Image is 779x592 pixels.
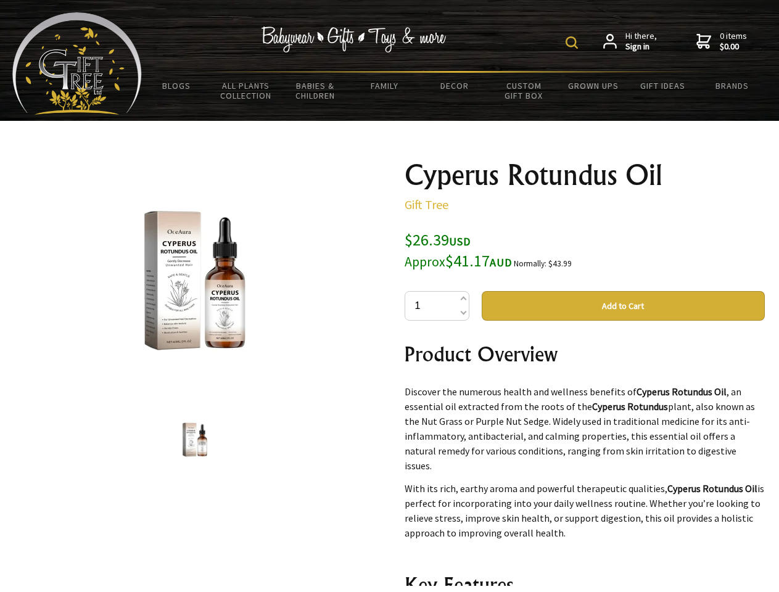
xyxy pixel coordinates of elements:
[696,31,747,52] a: 0 items$0.00
[637,385,727,398] strong: Cyperus Rotundus Oil
[449,234,471,249] span: USD
[558,73,628,99] a: Grown Ups
[142,73,212,99] a: BLOGS
[212,73,281,109] a: All Plants Collection
[12,12,142,115] img: Babyware - Gifts - Toys and more...
[482,291,765,321] button: Add to Cart
[405,384,765,473] p: Discover the numerous health and wellness benefits of , an essential oil extracted from the roots...
[419,73,489,99] a: Decor
[405,229,512,271] span: $26.39 $41.17
[603,31,657,52] a: Hi there,Sign in
[405,197,448,212] a: Gift Tree
[720,41,747,52] strong: $0.00
[405,481,765,540] p: With its rich, earthy aroma and powerful therapeutic qualities, is perfect for incorporating into...
[405,253,445,270] small: Approx
[514,258,572,269] small: Normally: $43.99
[698,73,767,99] a: Brands
[489,73,559,109] a: Custom Gift Box
[99,184,291,377] img: Cyperus Rotundus Oil
[667,482,757,495] strong: Cyperus Rotundus Oil
[625,31,657,52] span: Hi there,
[625,41,657,52] strong: Sign in
[628,73,698,99] a: Gift Ideas
[350,73,420,99] a: Family
[720,30,747,52] span: 0 items
[281,73,350,109] a: Babies & Children
[405,339,765,369] h2: Product Overview
[405,160,765,190] h1: Cyperus Rotundus Oil
[262,27,447,52] img: Babywear - Gifts - Toys & more
[171,416,218,463] img: Cyperus Rotundus Oil
[566,36,578,49] img: product search
[490,255,512,269] span: AUD
[592,400,668,413] strong: Cyperus Rotundus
